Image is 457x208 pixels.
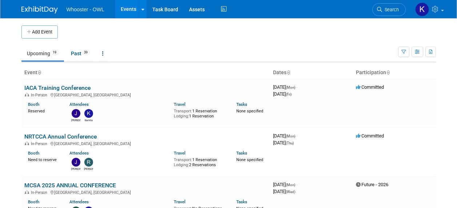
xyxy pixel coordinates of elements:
[31,141,49,146] span: In-Person
[24,140,267,146] div: [GEOGRAPHIC_DATA], [GEOGRAPHIC_DATA]
[84,109,93,118] img: Kamila Castaneda
[84,158,93,167] img: Robert Dugan
[28,156,59,163] div: Need to reserve
[28,107,59,114] div: Reserved
[386,69,390,75] a: Sort by Participation Type
[372,3,406,16] a: Search
[24,84,91,91] a: IACA Training Conference
[24,133,97,140] a: NRTCCA Annual Conference
[286,85,295,89] span: (Mon)
[21,25,58,39] button: Add Event
[273,91,292,97] span: [DATE]
[356,84,384,90] span: Committed
[69,151,89,156] a: Attendees
[28,151,39,156] a: Booth
[25,141,29,145] img: In-Person Event
[286,190,295,194] span: (Wed)
[236,102,247,107] a: Tasks
[286,92,292,96] span: (Fri)
[174,156,225,167] div: 1 Reservation 2 Reservations
[236,109,263,113] span: None specified
[174,102,185,107] a: Travel
[28,199,39,204] a: Booth
[236,199,247,204] a: Tasks
[236,157,263,162] span: None specified
[273,189,295,194] span: [DATE]
[25,93,29,96] img: In-Person Event
[174,107,225,119] div: 1 Reservation 1 Reservation
[296,133,297,139] span: -
[84,167,93,171] div: Robert Dugan
[71,118,80,122] div: Julia Haber
[24,189,267,195] div: [GEOGRAPHIC_DATA], [GEOGRAPHIC_DATA]
[174,109,192,113] span: Transport:
[273,140,294,145] span: [DATE]
[82,50,90,55] span: 39
[174,114,189,119] span: Lodging:
[353,67,436,79] th: Participation
[24,182,116,189] a: MCSA 2025 ANNUAL CONFERENCE
[67,7,104,12] span: Whooster - OWL
[21,47,64,60] a: Upcoming19
[71,167,80,171] div: James Justus
[286,134,295,138] span: (Mon)
[273,182,297,187] span: [DATE]
[270,67,353,79] th: Dates
[174,199,185,204] a: Travel
[382,7,399,12] span: Search
[72,158,80,167] img: James Justus
[174,157,192,162] span: Transport:
[356,133,384,139] span: Committed
[51,50,59,55] span: 19
[21,67,270,79] th: Event
[24,92,267,97] div: [GEOGRAPHIC_DATA], [GEOGRAPHIC_DATA]
[69,102,89,107] a: Attendees
[415,3,429,16] img: Kamila Castaneda
[174,163,189,167] span: Lodging:
[25,190,29,194] img: In-Person Event
[174,151,185,156] a: Travel
[84,118,93,122] div: Kamila Castaneda
[69,199,89,204] a: Attendees
[273,84,297,90] span: [DATE]
[31,93,49,97] span: In-Person
[286,69,290,75] a: Sort by Start Date
[286,183,295,187] span: (Mon)
[28,102,39,107] a: Booth
[296,182,297,187] span: -
[296,84,297,90] span: -
[356,182,388,187] span: Future - 2026
[236,151,247,156] a: Tasks
[273,133,297,139] span: [DATE]
[72,109,80,118] img: Julia Haber
[286,141,294,145] span: (Thu)
[31,190,49,195] span: In-Person
[65,47,95,60] a: Past39
[21,6,58,13] img: ExhibitDay
[37,69,41,75] a: Sort by Event Name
